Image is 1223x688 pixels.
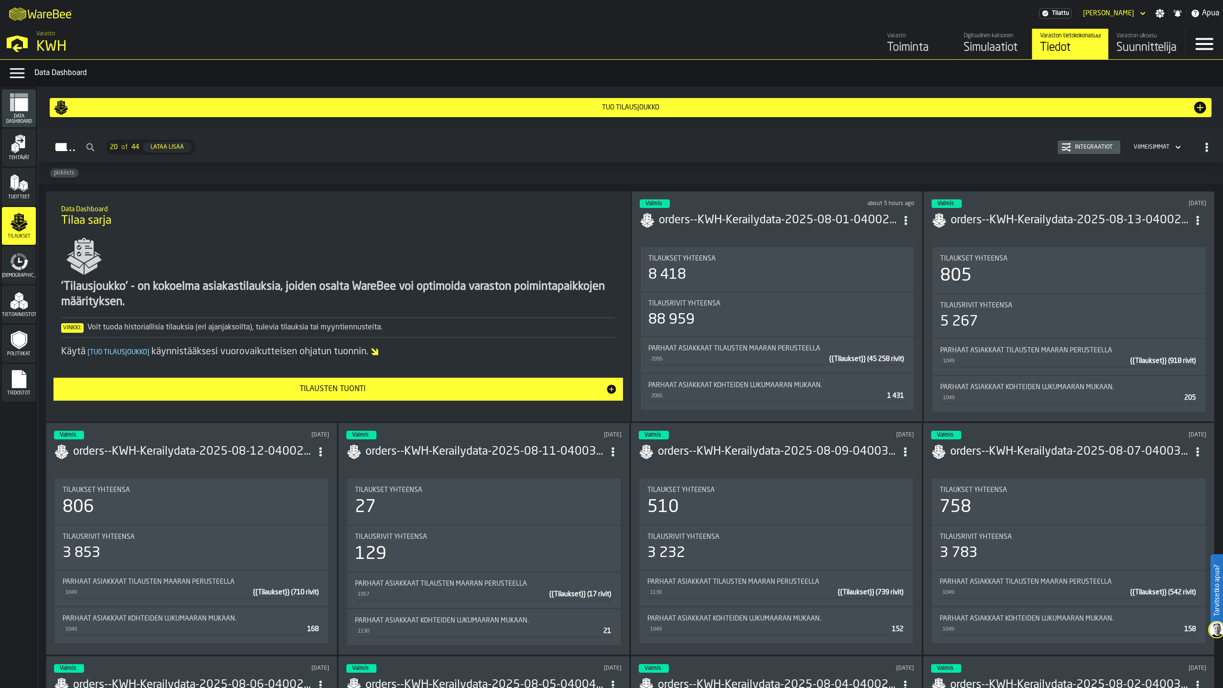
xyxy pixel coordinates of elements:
[346,477,622,647] section: card-SimulationDashboardCard
[648,382,822,389] span: Parhaat asiakkaat kohteiden lukumäärän mukaan.
[648,255,716,262] span: Tilaukset yhteensä
[658,444,897,459] div: orders--KWH-Kerailydata-2025-08-09-040035.csv-2025-08-09
[60,666,76,671] span: Valmis
[36,38,294,55] div: KWH
[63,622,321,635] div: StatList-item-1049
[355,617,613,624] div: Title
[647,615,821,622] span: Parhaat asiakkaat kohteiden lukumäärän mukaan.
[1130,589,1196,596] span: {{Tilaukset}} (542 rivit)
[650,393,883,399] div: 2095
[355,624,613,637] div: StatList-item-1130
[86,349,151,356] span: Tuo tilausjoukko
[940,533,1198,541] div: Title
[4,64,31,83] label: button-toggle-Data-valikko
[2,364,36,402] li: menu Tiedostot
[1184,626,1196,633] span: 158
[338,423,630,655] div: ItemListCard-DashboardItemContainer
[1071,144,1116,151] div: Integraatiot
[1116,33,1177,39] div: Varaston ulkoasu
[640,607,913,643] div: stat-Parhaat asiakkaat kohteiden lukumäärän mukaan.
[931,431,961,439] div: status-3 2
[54,431,84,439] div: status-3 2
[55,525,328,569] div: stat-Tilausrivit yhteensä
[208,665,330,672] div: Updated: 6.8.2025 klo 4.07.26 Created: 6.8.2025 klo 4.01.03
[940,578,1112,586] span: Parhaat asiakkaat Tilausten määrän perusteella
[793,665,914,672] div: Updated: 4.8.2025 klo 4.01.21 Created: 4.8.2025 klo 4.01.07
[940,486,1198,494] div: Title
[923,191,1214,422] div: ItemListCard-DashboardItemContainer
[632,191,923,422] div: ItemListCard-DashboardItemContainer
[1083,10,1134,17] div: DropdownMenuValue-STEFAN Thilman
[940,347,1198,354] div: Title
[940,302,1198,309] div: Title
[63,545,100,562] div: 3 853
[648,345,906,352] div: Title
[357,628,600,634] div: 1130
[131,143,139,151] span: 44
[887,393,904,399] span: 1 431
[940,383,1198,391] div: Title
[63,486,130,494] span: Tilaukset yhteensä
[1130,358,1196,364] span: {{Tilaukset}} (918 rivit)
[659,213,897,228] div: orders--KWH-Kerailydata-2025-08-01-040029.csv-2025-08-01
[1108,29,1185,59] a: link-to-/wh/i/4fb45246-3b77-4bb5-b880-c337c3c5facb/designer
[355,588,613,601] div: StatList-item-1957
[829,356,904,362] span: {{Tilaukset}} (45 258 rivit)
[63,615,236,622] span: Parhaat asiakkaat kohteiden lukumäärän mukaan.
[647,533,905,541] div: Title
[357,591,546,598] div: 1957
[955,29,1032,59] a: link-to-/wh/i/4fb45246-3b77-4bb5-b880-c337c3c5facb/simulations
[500,665,622,672] div: Updated: 5.8.2025 klo 4.06.08 Created: 5.8.2025 klo 4.05.52
[887,33,948,39] div: Varasto
[932,525,1205,569] div: stat-Tilausrivit yhteensä
[940,255,1198,262] div: Title
[647,622,905,635] div: StatList-item-1049
[110,143,118,151] span: 20
[647,578,905,586] div: Title
[648,389,906,402] div: StatList-item-2095
[2,325,36,363] li: menu Politiikat
[1058,141,1120,154] button: button-Integraatiot
[933,376,1205,412] div: stat-Parhaat asiakkaat kohteiden lukumäärän mukaan.
[347,572,621,608] div: stat-Parhaat asiakkaat Tilausten määrän perusteella
[147,144,188,151] div: Lataa lisää
[940,302,1012,309] span: Tilausrivit yhteensä
[102,140,199,155] div: ButtonLoadMore-Lataa lisää-Edellinen-Ensimmäinen-Viimeinen
[647,615,905,622] div: Title
[650,356,826,362] div: 2095
[143,142,192,153] button: button-Lataa lisää
[63,578,321,586] div: Title
[1039,8,1072,19] div: Menu-tilaus
[63,615,321,622] div: Title
[639,477,914,645] section: card-SimulationDashboardCard
[648,382,906,389] div: Title
[942,626,1180,633] div: 1049
[208,432,330,438] div: Updated: 12.8.2025 klo 4.05.59 Created: 12.8.2025 klo 4.05.49
[951,213,1189,228] div: orders--KWH-Kerailydata-2025-08-13-040023.csv-2025-08-13
[950,444,1189,459] h3: orders--KWH-Kerailydata-2025-08-07-040035.csv-2025-08-07
[1202,8,1219,19] span: Apua
[1169,9,1186,18] label: button-toggle-Ilmoitukset
[644,432,661,438] span: Valmis
[1085,665,1207,672] div: Updated: 2.8.2025 klo 4.06.09 Created: 2.8.2025 klo 4.05.57
[46,191,631,422] div: ItemListCard-
[793,432,914,438] div: Updated: 9.8.2025 klo 4.08.59 Created: 9.8.2025 klo 4.05.50
[931,664,961,673] div: status-3 2
[61,213,111,229] span: Tilaa sarja
[1212,555,1222,626] label: Tarvitsetko apua?
[34,67,1219,79] div: Data Dashboard
[346,664,376,673] div: status-3 2
[647,486,715,494] span: Tilaukset yhteensä
[892,626,903,633] span: 152
[347,525,621,571] div: stat-Tilausrivit yhteensä
[639,664,669,673] div: status-3 2
[641,292,913,336] div: stat-Tilausrivit yhteensä
[55,479,328,524] div: stat-Tilaukset yhteensä
[1151,9,1169,18] label: button-toggle-Asetukset
[355,580,527,588] span: Parhaat asiakkaat Tilausten määrän perusteella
